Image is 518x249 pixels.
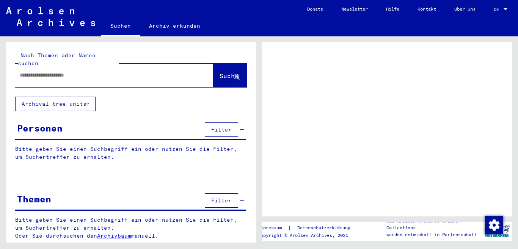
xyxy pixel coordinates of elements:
[258,232,359,239] p: Copyright © Arolsen Archives, 2021
[213,64,246,87] button: Suche
[291,224,359,232] a: Datenschutzerklärung
[386,218,481,231] p: Die Arolsen Archives Online-Collections
[485,216,503,234] img: Zustimmung ändern
[140,17,209,35] a: Archiv erkunden
[211,126,232,133] span: Filter
[483,222,511,241] img: yv_logo.png
[386,231,481,245] p: wurden entwickelt in Partnerschaft mit
[220,72,239,80] span: Suche
[211,197,232,204] span: Filter
[18,52,96,67] mat-label: Nach Themen oder Namen suchen
[15,216,246,240] p: Bitte geben Sie einen Suchbegriff ein oder nutzen Sie die Filter, um Suchertreffer zu erhalten. O...
[97,232,131,239] a: Archivbaum
[15,97,96,111] button: Archival tree units
[101,17,140,36] a: Suchen
[258,224,288,232] a: Impressum
[494,7,502,12] span: DE
[17,192,51,206] div: Themen
[258,224,359,232] div: |
[205,122,238,137] button: Filter
[205,193,238,208] button: Filter
[6,7,95,26] img: Arolsen_neg.svg
[17,121,63,135] div: Personen
[15,145,246,161] p: Bitte geben Sie einen Suchbegriff ein oder nutzen Sie die Filter, um Suchertreffer zu erhalten.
